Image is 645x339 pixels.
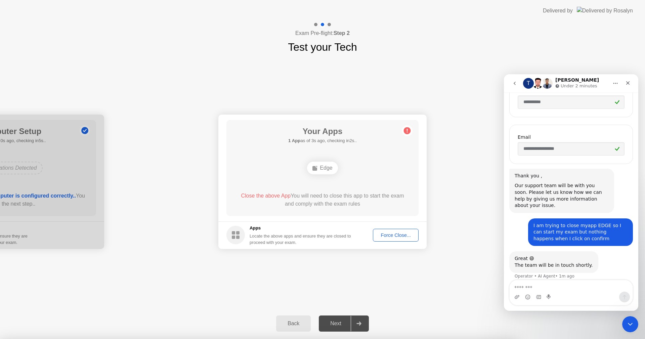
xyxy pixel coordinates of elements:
h1: Your Apps [288,125,357,137]
iframe: Intercom live chat [504,74,638,311]
div: Back [278,321,309,327]
div: Next [321,321,351,327]
div: You will need to close this app to start the exam and comply with the exam rules [236,192,409,208]
b: 1 App [288,138,300,143]
h5: as of 3s ago, checking in2s.. [288,137,357,144]
b: Step 2 [334,30,350,36]
div: Force Close... [375,232,416,238]
iframe: Intercom live chat [622,316,638,332]
h5: Apps [250,225,351,231]
div: Delivered by [543,7,573,15]
h1: Test your Tech [288,39,357,55]
div: Locate the above apps and ensure they are closed to proceed with your exam. [250,233,351,246]
span: Close the above App [241,193,291,199]
img: Delivered by Rosalyn [577,7,633,14]
div: Edge [307,162,338,174]
h4: Exam Pre-flight: [295,29,350,37]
